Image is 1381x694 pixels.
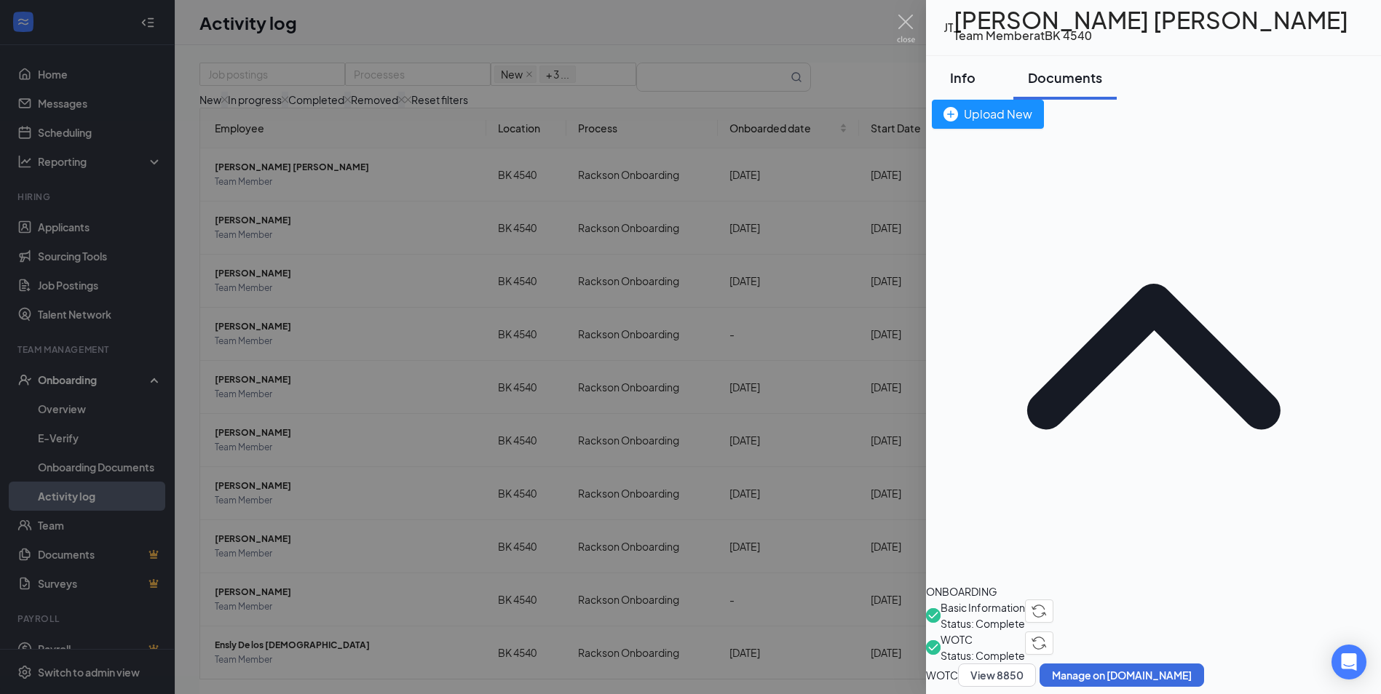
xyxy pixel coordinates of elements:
span: Status: Complete [941,647,1025,663]
span: Basic Information [941,599,1025,615]
button: Manage on [DOMAIN_NAME] [1040,663,1204,687]
span: WOTC [941,631,1025,647]
div: ONBOARDING [926,583,1381,599]
div: Documents [1028,68,1102,87]
h1: [PERSON_NAME] [PERSON_NAME] [954,12,1348,28]
div: JT [943,20,954,36]
svg: ChevronUp [926,129,1381,583]
div: Info [941,68,984,87]
button: View 8850 [958,663,1036,687]
button: Upload New [932,100,1044,129]
span: WOTC [926,667,958,683]
div: Team Member at BK 4540 [954,28,1348,44]
div: Open Intercom Messenger [1331,645,1366,679]
div: Upload New [943,105,1032,123]
span: Status: Complete [941,615,1025,631]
